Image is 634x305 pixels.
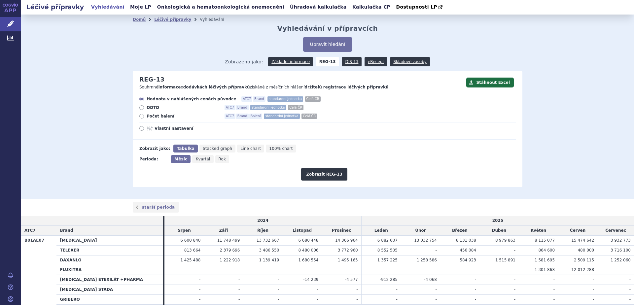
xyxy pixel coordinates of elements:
td: Září [204,226,243,236]
span: 8 552 505 [377,248,398,253]
span: Brand [60,228,73,233]
span: -14 239 [303,277,318,282]
span: - [514,248,515,253]
span: 813 664 [184,248,201,253]
span: - [475,287,476,292]
span: 12 012 288 [571,267,594,272]
span: 864 600 [538,248,555,253]
span: 15 474 642 [571,238,594,243]
span: 6 680 448 [298,238,318,243]
span: - [278,297,279,302]
span: - [317,297,318,302]
span: Dostupnosti LP [396,4,437,10]
span: - [436,287,437,292]
span: - [629,267,631,272]
span: - [356,267,358,272]
strong: dodávkách léčivých přípravků [183,85,250,89]
span: 8 115 077 [535,238,555,243]
th: FLUXITRA [56,265,163,275]
span: standardní jednotka [250,105,286,110]
li: Vyhledávání [200,15,233,24]
span: Zobrazeno jako: [225,57,263,66]
span: - [553,277,555,282]
span: 3 932 773 [611,238,631,243]
td: Duben [479,226,519,236]
span: - [396,297,398,302]
span: 1 139 419 [259,258,279,262]
span: - [396,287,398,292]
span: 1 222 918 [220,258,240,262]
th: [MEDICAL_DATA] STADA [56,285,163,294]
span: 2 509 115 [574,258,594,262]
span: - [629,277,631,282]
span: - [436,267,437,272]
td: Leden [361,226,401,236]
span: - [436,297,437,302]
span: - [238,297,240,302]
th: GRIBERO [56,294,163,304]
td: Únor [401,226,440,236]
span: 14 366 964 [335,238,358,243]
span: 1 357 225 [377,258,398,262]
a: Skladové zásoby [390,57,430,66]
span: 1 301 868 [535,267,555,272]
span: 6 882 607 [377,238,398,243]
td: 2025 [361,216,634,225]
span: Vlastní nastavení [155,126,227,131]
th: [MEDICAL_DATA] [56,235,163,245]
a: Kalkulačka CP [350,3,393,12]
span: - [475,267,476,272]
td: Červenec [597,226,634,236]
button: Stáhnout Excel [466,78,514,87]
h2: REG-13 [139,76,164,83]
span: 1 515 891 [495,258,515,262]
span: - [629,287,631,292]
h2: Vyhledávání v přípravcích [277,24,378,32]
span: 1 252 060 [611,258,631,262]
span: 3 772 960 [338,248,358,253]
span: - [317,267,318,272]
a: starší perioda [133,202,179,213]
span: Celá ČR [305,96,321,102]
td: Květen [519,226,558,236]
a: Onkologická a hematoonkologická onemocnění [155,3,286,12]
span: - [278,277,279,282]
span: - [436,248,437,253]
th: [MEDICAL_DATA] ETEXILÁT +PHARMA [56,275,163,285]
a: Léčivé přípravky [154,17,191,22]
span: - [629,297,631,302]
span: 8 131 038 [456,238,476,243]
td: Prosinec [322,226,362,236]
span: - [356,287,358,292]
td: Červen [558,226,597,236]
span: - [356,297,358,302]
strong: REG-13 [316,57,339,66]
span: - [199,287,200,292]
span: standardní jednotka [267,96,303,102]
span: 584 923 [460,258,476,262]
span: - [199,297,200,302]
span: - [317,287,318,292]
span: - [553,287,555,292]
a: Vyhledávání [89,3,126,12]
th: TELEXER [56,245,163,255]
span: ATC7 [225,114,235,119]
span: Brand [236,105,249,110]
button: Upravit hledání [303,37,352,52]
td: Listopad [282,226,322,236]
span: - [396,267,398,272]
span: 1 425 488 [180,258,200,262]
td: 2024 [164,216,361,225]
span: - [514,297,515,302]
button: Zobrazit REG-13 [301,168,347,181]
span: 13 032 754 [414,238,437,243]
td: Srpen [164,226,204,236]
span: 8 979 863 [495,238,515,243]
span: ODTD [147,105,219,110]
span: Stacked graph [203,146,232,151]
span: 1 680 554 [298,258,318,262]
span: - [593,297,594,302]
a: Domů [133,17,146,22]
span: - [199,267,200,272]
div: Perioda: [139,155,168,163]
